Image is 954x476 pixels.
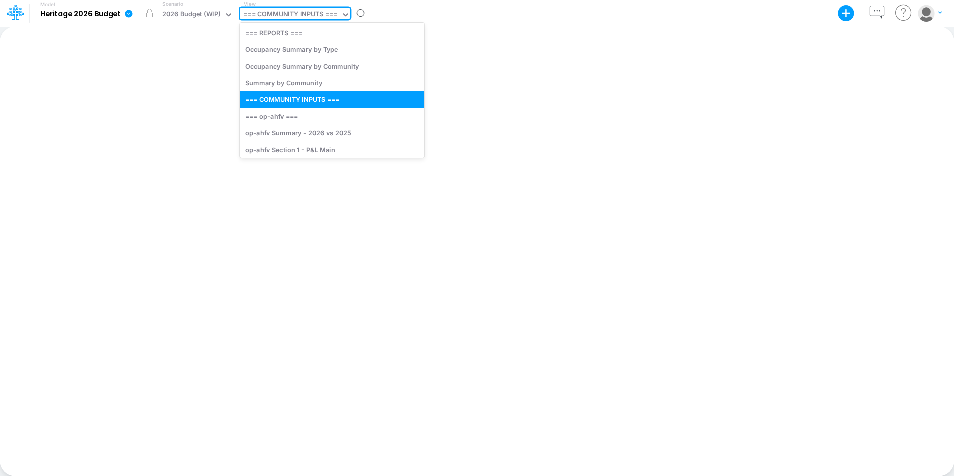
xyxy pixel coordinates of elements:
[240,91,424,108] div: === COMMUNITY INPUTS ===
[244,0,255,8] label: View
[240,108,424,124] div: === op-ahfv ===
[240,141,424,158] div: op-ahfv Section 1 - P&L Main
[240,58,424,74] div: Occupancy Summary by Community
[240,24,424,41] div: === REPORTS ===
[162,9,221,21] div: 2026 Budget (WIP)
[240,41,424,58] div: Occupancy Summary by Type
[40,10,121,19] b: Heritage 2026 Budget
[240,74,424,91] div: Summary by Community
[243,9,337,21] div: === COMMUNITY INPUTS ===
[162,0,183,8] label: Scenario
[240,125,424,141] div: op-ahfv Summary - 2026 vs 2025
[40,2,55,8] label: Model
